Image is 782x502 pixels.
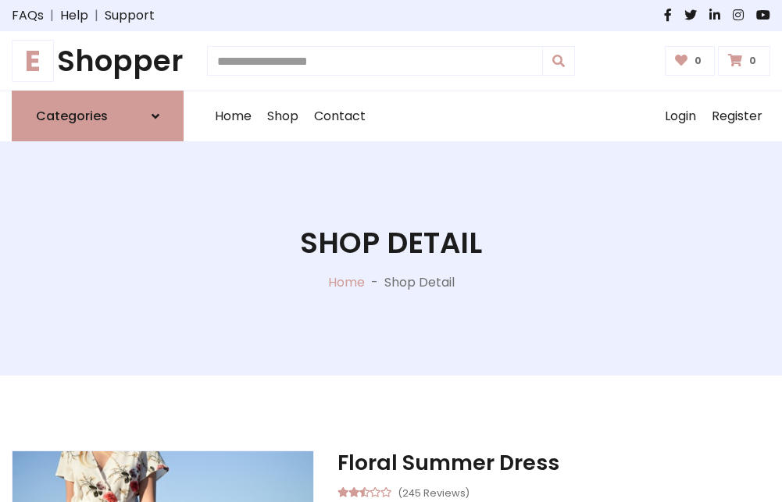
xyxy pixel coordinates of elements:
span: | [88,6,105,25]
span: 0 [691,54,705,68]
span: 0 [745,54,760,68]
a: Support [105,6,155,25]
a: Login [657,91,704,141]
a: Contact [306,91,373,141]
a: Help [60,6,88,25]
a: Home [207,91,259,141]
a: Register [704,91,770,141]
h1: Shopper [12,44,184,78]
span: | [44,6,60,25]
h6: Categories [36,109,108,123]
a: 0 [718,46,770,76]
a: FAQs [12,6,44,25]
p: - [365,273,384,292]
h1: Shop Detail [300,226,482,260]
a: 0 [665,46,716,76]
small: (245 Reviews) [398,482,470,501]
p: Shop Detail [384,273,455,292]
a: Shop [259,91,306,141]
h3: Floral Summer Dress [337,450,770,475]
a: EShopper [12,44,184,78]
a: Categories [12,91,184,141]
span: E [12,40,54,82]
a: Home [328,273,365,291]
